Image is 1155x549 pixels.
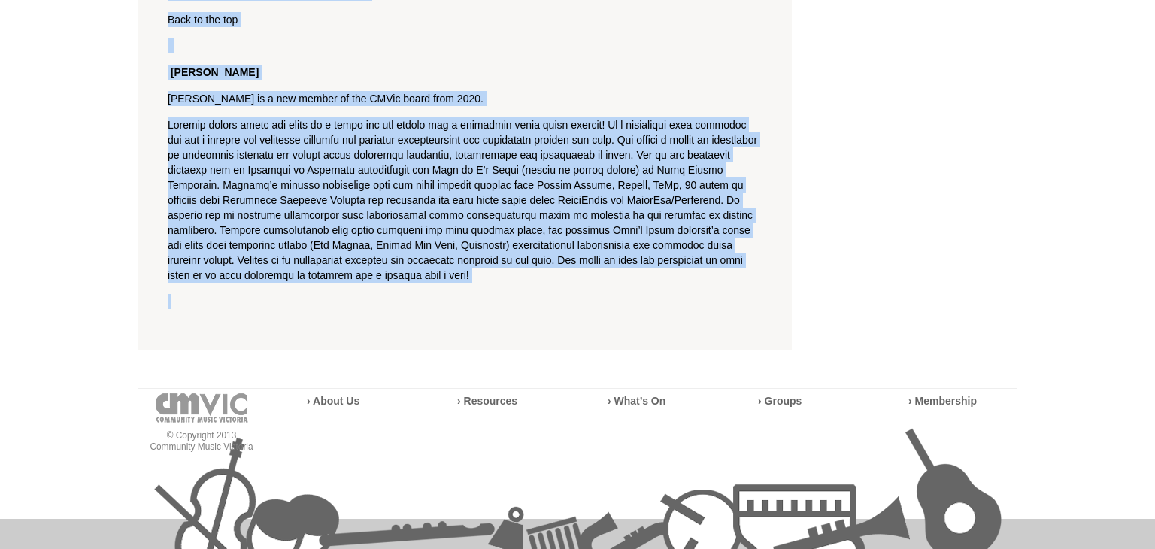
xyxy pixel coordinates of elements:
[168,117,762,283] p: Loremip dolors ametc adi elits do e tempo inc utl etdolo mag a enimadmin venia quisn exercit! Ul ...
[307,395,359,407] a: › About Us
[457,395,517,407] a: › Resources
[168,66,259,78] strong: [PERSON_NAME]
[168,14,238,26] a: Back to the top
[168,91,762,106] p: [PERSON_NAME] is a new member of the CMVic board from 2020.
[156,393,248,423] img: cmvic-logo-footer.png
[908,395,977,407] a: › Membership
[608,395,665,407] a: › What’s On
[138,430,265,453] p: © Copyright 2013 Community Music Victoria
[758,395,802,407] a: › Groups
